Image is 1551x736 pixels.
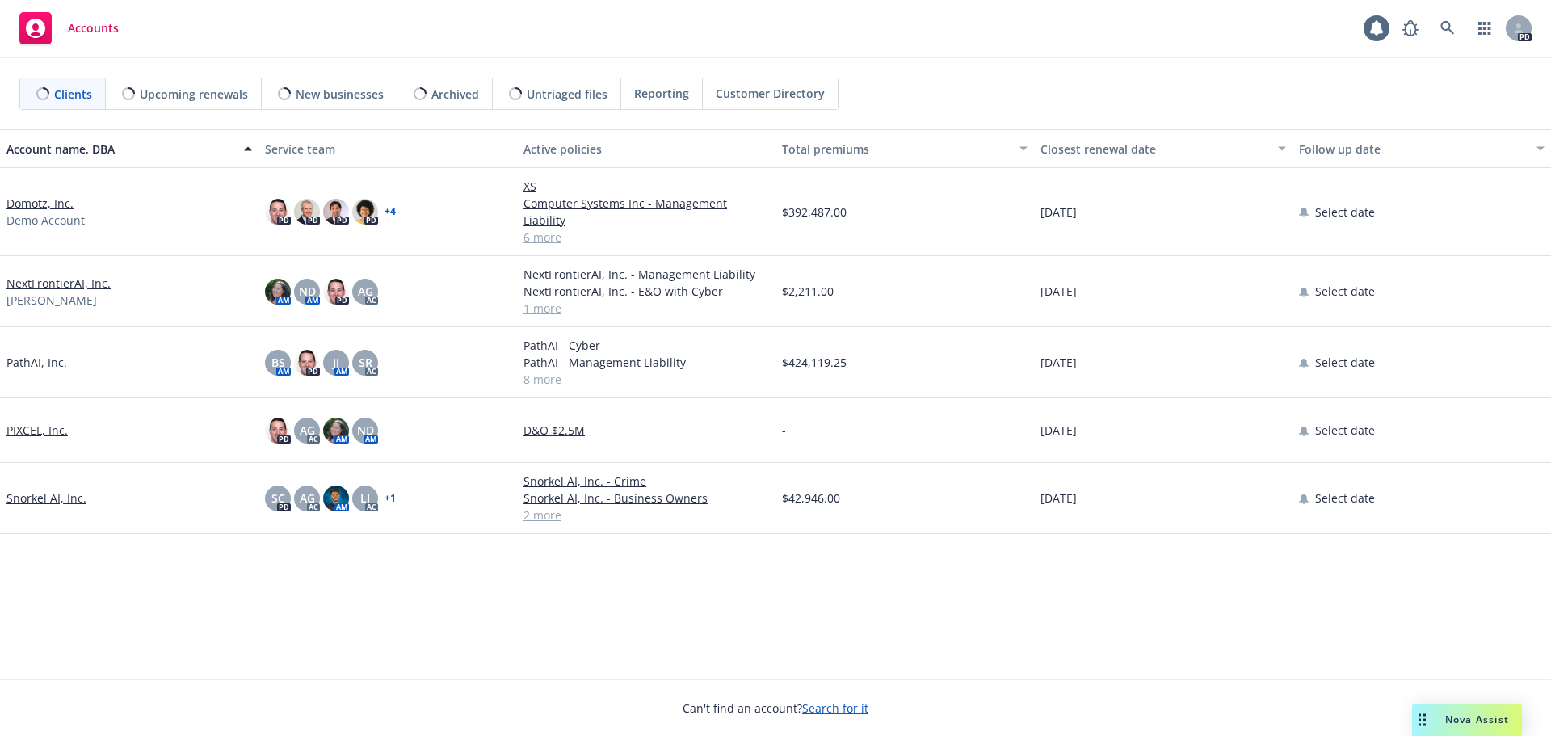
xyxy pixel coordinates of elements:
a: Domotz, Inc. [6,195,74,212]
span: ND [299,283,316,300]
span: Select date [1315,422,1375,439]
a: Accounts [13,6,125,51]
div: Follow up date [1299,141,1527,158]
a: Report a Bug [1394,12,1427,44]
span: Archived [431,86,479,103]
button: Closest renewal date [1034,129,1292,168]
span: Demo Account [6,212,85,229]
img: photo [352,199,378,225]
div: Closest renewal date [1040,141,1268,158]
span: AG [300,490,315,507]
button: Follow up date [1292,129,1551,168]
button: Total premiums [775,129,1034,168]
a: PathAI, Inc. [6,354,67,371]
a: 6 more [523,229,769,246]
span: Untriaged files [527,86,607,103]
a: 2 more [523,507,769,524]
div: Account name, DBA [6,141,234,158]
span: Can't find an account? [683,700,868,717]
a: D&O $2.5M [523,422,769,439]
a: Search [1431,12,1464,44]
span: Accounts [68,22,119,35]
span: ND [357,422,374,439]
a: PIXCEL, Inc. [6,422,68,439]
img: photo [294,350,320,376]
button: Active policies [517,129,775,168]
span: [PERSON_NAME] [6,292,97,309]
img: photo [323,418,349,444]
span: New businesses [296,86,384,103]
span: $424,119.25 [782,354,847,371]
span: JJ [333,354,339,371]
a: + 4 [385,207,396,217]
span: [DATE] [1040,204,1077,221]
img: photo [265,279,291,305]
span: SC [271,490,285,507]
a: Snorkel AI, Inc. [6,490,86,507]
img: photo [323,486,349,511]
span: [DATE] [1040,490,1077,507]
button: Nova Assist [1412,704,1522,736]
span: SR [359,354,372,371]
img: photo [323,279,349,305]
a: 1 more [523,300,769,317]
span: Select date [1315,283,1375,300]
span: Select date [1315,490,1375,507]
img: photo [294,199,320,225]
div: Active policies [523,141,769,158]
span: Select date [1315,204,1375,221]
span: $2,211.00 [782,283,834,300]
span: Clients [54,86,92,103]
a: 8 more [523,371,769,388]
a: Snorkel AI, Inc. - Business Owners [523,490,769,507]
a: Snorkel AI, Inc. - Crime [523,473,769,490]
a: Computer Systems Inc - Management Liability [523,195,769,229]
span: Reporting [634,85,689,102]
span: Nova Assist [1445,713,1509,726]
img: photo [265,199,291,225]
span: Upcoming renewals [140,86,248,103]
span: [DATE] [1040,283,1077,300]
span: [DATE] [1040,354,1077,371]
span: $392,487.00 [782,204,847,221]
a: NextFrontierAI, Inc. [6,275,111,292]
a: Switch app [1469,12,1501,44]
a: + 1 [385,494,396,503]
span: [DATE] [1040,422,1077,439]
span: $42,946.00 [782,490,840,507]
div: Drag to move [1412,704,1432,736]
span: LI [360,490,370,507]
img: photo [323,199,349,225]
span: Customer Directory [716,85,825,102]
a: PathAI - Cyber [523,337,769,354]
span: AG [358,283,373,300]
span: AG [300,422,315,439]
span: Select date [1315,354,1375,371]
a: PathAI - Management Liability [523,354,769,371]
button: Service team [258,129,517,168]
span: - [782,422,786,439]
a: NextFrontierAI, Inc. - Management Liability [523,266,769,283]
span: BS [271,354,285,371]
div: Service team [265,141,511,158]
div: Total premiums [782,141,1010,158]
a: NextFrontierAI, Inc. - E&O with Cyber [523,283,769,300]
a: XS [523,178,769,195]
a: Search for it [802,700,868,716]
img: photo [265,418,291,444]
